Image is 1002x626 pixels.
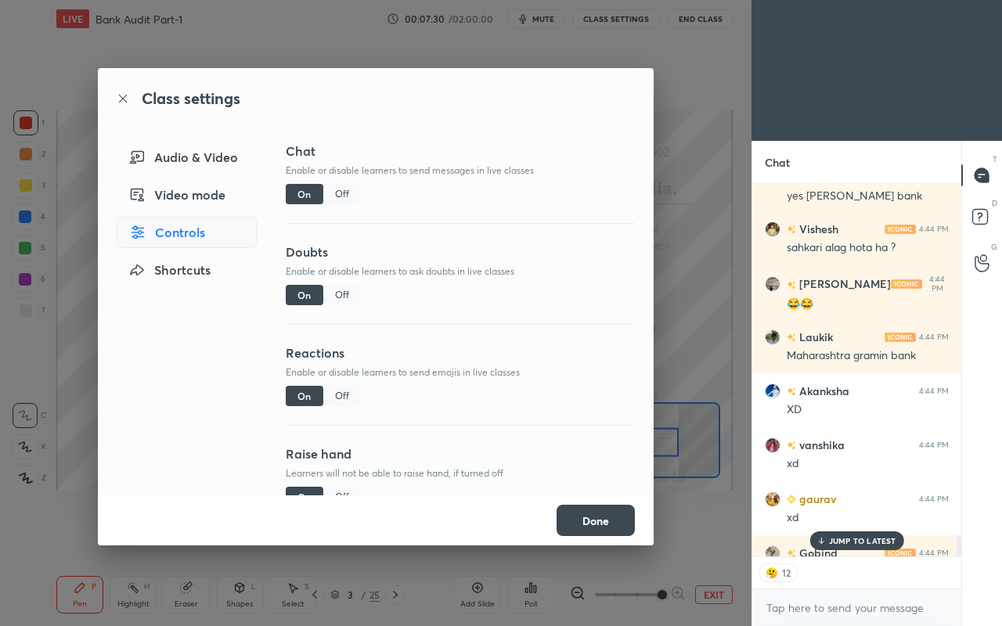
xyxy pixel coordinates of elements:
[557,505,635,536] button: Done
[829,536,896,545] p: JUMP TO LATEST
[765,276,780,292] img: f38e0d48d3da455eb587ff506802c407.jpg
[891,279,922,289] img: iconic-light.a09c19a4.png
[796,491,836,507] h6: gaurav
[787,510,949,526] div: xd
[117,217,258,248] div: Controls
[117,254,258,286] div: Shortcuts
[919,225,949,234] div: 4:44 PM
[885,549,916,558] img: iconic-light.a09c19a4.png
[787,348,949,364] div: Maharashtra gramin bank
[323,487,361,507] div: Off
[117,142,258,173] div: Audio & Video
[919,441,949,450] div: 4:44 PM
[796,545,838,561] h6: Gobind
[323,285,361,305] div: Off
[765,383,780,399] img: b1d1b00bf670439697c1c64d2328125e.jpg
[919,495,949,504] div: 4:44 PM
[787,189,949,204] div: yes [PERSON_NAME] bank
[752,184,961,556] div: grid
[286,466,635,480] p: Learners will not be able to raise hand, if turned off
[991,241,997,253] p: G
[286,344,635,362] h3: Reactions
[765,437,780,453] img: 2f9d7f04e52e453bb43a26e8b205f104.jpg
[765,491,780,507] img: 13f8aa0f035747459a5393b001ebb08d.jpg
[286,243,635,261] h3: Doubts
[787,495,796,504] img: Learner_Badge_beginner_1_8b307cf2a0.svg
[992,197,997,209] p: D
[919,333,949,342] div: 4:44 PM
[323,184,361,204] div: Off
[885,333,916,342] img: iconic-light.a09c19a4.png
[796,329,833,345] h6: Laukik
[925,275,949,293] div: 4:44 PM
[286,444,635,463] h3: Raise hand
[286,184,323,204] div: On
[787,297,949,312] div: 😂😂
[286,487,323,507] div: On
[796,221,838,237] h6: Vishesh
[787,333,796,342] img: no-rating-badge.077c3623.svg
[765,545,780,561] img: 6a9ced9164c8430e98efb992ec47e711.jpg
[752,142,802,183] p: Chat
[787,387,796,396] img: no-rating-badge.077c3623.svg
[796,383,849,399] h6: Akanksha
[765,221,780,237] img: 99ed87849e6c47269a6c419616902f9f.jpg
[787,441,796,450] img: no-rating-badge.077c3623.svg
[919,387,949,396] div: 4:44 PM
[286,386,323,406] div: On
[286,365,635,380] p: Enable or disable learners to send emojis in live classes
[286,164,635,178] p: Enable or disable learners to send messages in live classes
[286,264,635,279] p: Enable or disable learners to ask doubts in live classes
[796,437,845,453] h6: vanshika
[765,329,780,345] img: bc10e828d5cc4913bf45b3c1c90e7052.jpg
[764,565,780,581] img: thinking_face.png
[919,549,949,558] div: 4:44 PM
[142,87,240,110] h2: Class settings
[286,285,323,305] div: On
[286,142,635,160] h3: Chat
[323,386,361,406] div: Off
[796,276,891,293] h6: [PERSON_NAME]
[780,567,792,579] div: 12
[117,179,258,210] div: Video mode
[787,456,949,472] div: xd
[885,225,916,234] img: iconic-light.a09c19a4.png
[787,549,796,558] img: no-rating-badge.077c3623.svg
[787,281,796,290] img: no-rating-badge.077c3623.svg
[993,153,997,165] p: T
[787,402,949,418] div: XD
[787,240,949,256] div: sahkari alag hota ha ?
[787,225,796,234] img: no-rating-badge.077c3623.svg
